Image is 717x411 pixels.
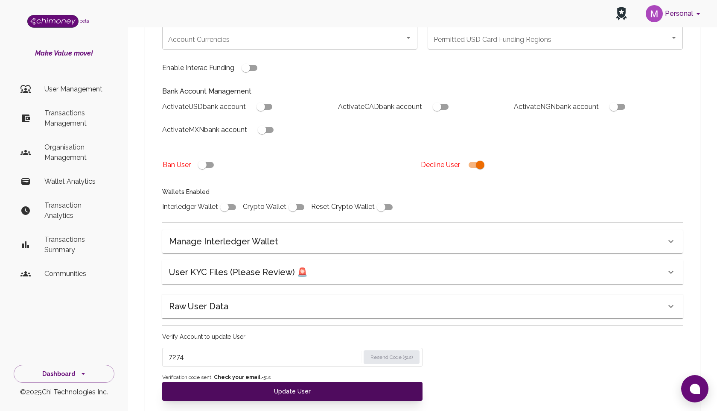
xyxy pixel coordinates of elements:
[681,375,708,402] button: Open chat window
[514,101,599,113] h6: Activate NGN bank account
[162,63,234,73] p: Enable Interac Funding
[163,160,191,170] p: Ban User
[44,200,108,221] p: Transaction Analytics
[169,350,360,364] input: Enter verification code
[162,294,683,318] div: Raw User Data
[162,188,417,197] h6: Wallets Enabled
[162,124,247,136] h6: Activate MXN bank account
[44,269,108,279] p: Communities
[169,299,228,313] h6: Raw User Data
[214,374,262,380] strong: Check your email.
[79,18,89,23] span: beta
[162,101,246,113] h6: Activate USD bank account
[44,142,108,163] p: Organisation Management
[162,260,683,284] div: User KYC Files (Please Review) 🚨
[27,15,79,28] img: Logo
[668,32,680,44] button: Open
[169,265,308,279] h6: User KYC Files (Please Review) 🚨
[14,365,114,383] button: Dashboard
[162,382,423,401] button: Update User
[44,235,108,255] p: Transactions Summary
[162,86,683,97] p: Bank Account Management
[364,350,420,364] button: Resend Code (51s)
[421,160,460,170] p: Decline User
[169,235,278,248] h6: Manage Interledger Wallet
[338,101,422,113] h6: Activate CAD bank account
[162,332,423,341] p: Verify Account to update User
[162,229,683,253] div: Manage Interledger Wallet
[152,177,417,215] div: Interledger Wallet Crypto Wallet Reset Crypto Wallet
[44,84,108,94] p: User Management
[642,3,707,25] button: account of current user
[44,108,108,129] p: Transactions Management
[44,176,108,187] p: Wallet Analytics
[162,373,423,382] span: Verification code sent. • 51 s
[402,32,414,44] button: Open
[646,5,663,22] img: avatar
